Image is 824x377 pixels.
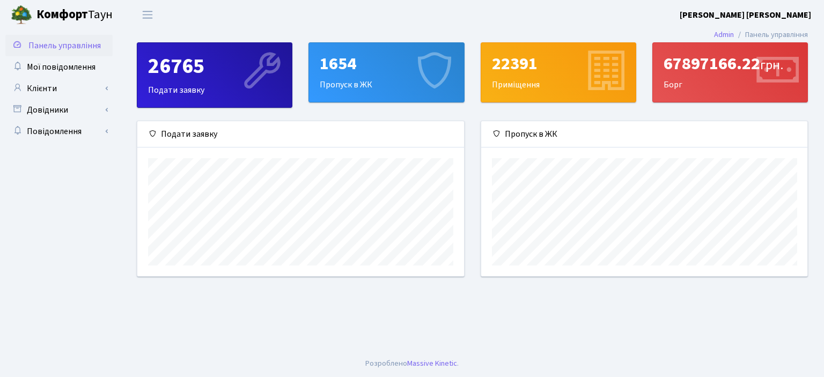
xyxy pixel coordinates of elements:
a: Admin [714,29,734,40]
a: [PERSON_NAME] [PERSON_NAME] [680,9,811,21]
a: 22391Приміщення [481,42,636,102]
a: 26765Подати заявку [137,42,292,108]
div: Подати заявку [137,43,292,107]
b: Комфорт [36,6,88,23]
span: Таун [36,6,113,24]
div: 26765 [148,54,281,79]
div: Борг [653,43,807,102]
a: Клієнти [5,78,113,99]
button: Переключити навігацію [134,6,161,24]
img: logo.png [11,4,32,26]
a: Massive Kinetic [407,358,457,369]
div: 1654 [320,54,453,74]
div: Пропуск в ЖК [309,43,464,102]
a: Повідомлення [5,121,113,142]
span: Панель управління [28,40,101,51]
a: Панель управління [5,35,113,56]
span: Мої повідомлення [27,61,95,73]
a: 1654Пропуск в ЖК [308,42,464,102]
a: Довідники [5,99,113,121]
div: Подати заявку [137,121,464,147]
div: Розроблено . [365,358,459,369]
div: Приміщення [481,43,636,102]
li: Панель управління [734,29,808,41]
div: 22391 [492,54,625,74]
div: Пропуск в ЖК [481,121,808,147]
div: 67897166.22 [664,54,797,74]
a: Мої повідомлення [5,56,113,78]
nav: breadcrumb [698,24,824,46]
